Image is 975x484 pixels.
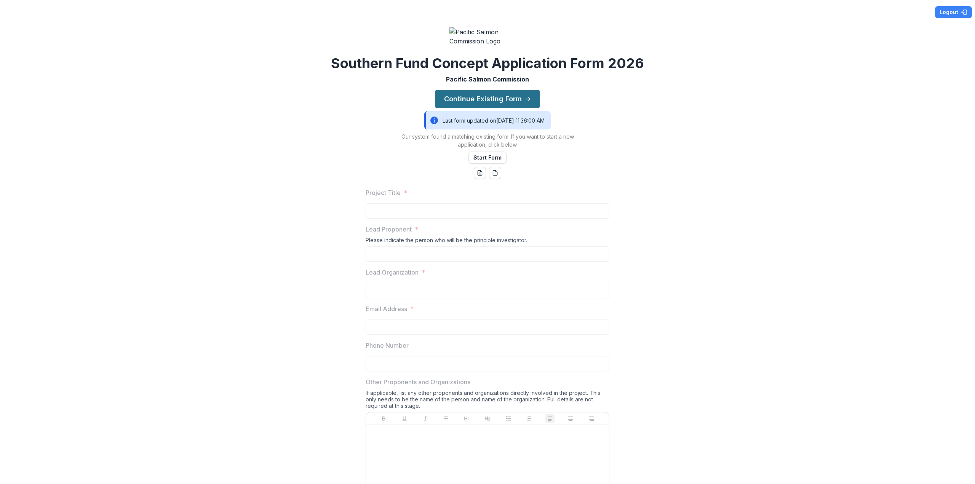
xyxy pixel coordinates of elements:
button: Underline [400,414,409,423]
div: Please indicate the person who will be the principle investigator. [366,237,609,246]
p: Lead Organization [366,268,419,277]
button: Italicize [421,414,430,423]
button: Logout [935,6,972,18]
p: Pacific Salmon Commission [446,75,529,84]
p: Phone Number [366,341,409,350]
p: Other Proponents and Organizations [366,377,470,387]
button: pdf-download [489,167,501,179]
button: Align Left [545,414,555,423]
button: Strike [441,414,451,423]
button: Bold [379,414,388,423]
div: If applicable, list any other proponents and organizations directly involved in the project. This... [366,390,609,412]
button: Align Right [587,414,596,423]
p: Our system found a matching existing form. If you want to start a new application, click below. [392,133,583,149]
p: Lead Proponent [366,225,412,234]
button: Heading 2 [483,414,492,423]
button: Align Center [566,414,575,423]
img: Pacific Salmon Commission Logo [449,27,526,46]
button: Bullet List [504,414,513,423]
h2: Southern Fund Concept Application Form 2026 [331,55,644,72]
div: Last form updated on [DATE] 11:36:00 AM [424,111,551,129]
button: Continue Existing Form [435,90,540,108]
button: word-download [474,167,486,179]
button: Start Form [468,152,507,164]
p: Project Title [366,188,401,197]
button: Ordered List [524,414,534,423]
p: Email Address [366,304,407,313]
button: Heading 1 [462,414,472,423]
